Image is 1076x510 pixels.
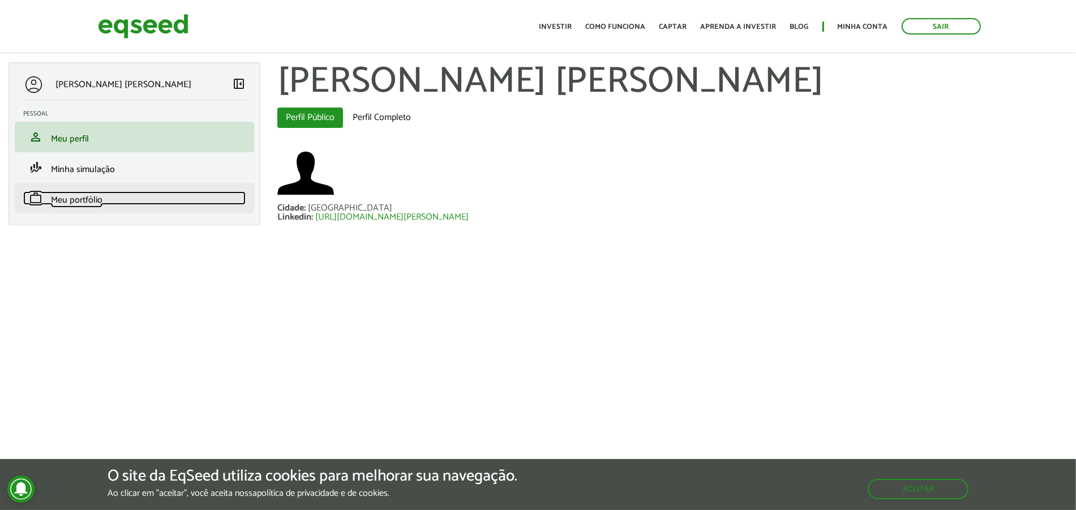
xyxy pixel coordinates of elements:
span: work [29,191,42,205]
span: Meu perfil [51,131,89,147]
a: Investir [539,23,572,31]
button: Aceitar [868,479,968,499]
a: [URL][DOMAIN_NAME][PERSON_NAME] [315,213,469,222]
a: Ver perfil do usuário. [277,145,334,202]
li: Meu perfil [15,122,254,152]
a: política de privacidade e de cookies [257,489,388,498]
a: workMeu portfólio [23,191,246,205]
a: finance_modeMinha simulação [23,161,246,174]
div: Linkedin [277,213,315,222]
span: : [311,209,313,225]
a: Minha conta [838,23,888,31]
a: Aprenda a investir [701,23,777,31]
a: Blog [790,23,809,31]
div: [GEOGRAPHIC_DATA] [308,204,392,213]
a: Perfil Público [277,108,343,128]
div: Cidade [277,204,308,213]
img: Foto de BRUNO BACCHIERI GALLO SCHUSTER [277,145,334,202]
a: Captar [659,23,687,31]
li: Minha simulação [15,152,254,183]
span: : [304,200,306,216]
h2: Pessoal [23,110,254,117]
a: Colapsar menu [232,77,246,93]
span: Minha simulação [51,162,115,177]
img: EqSeed [98,11,188,41]
span: person [29,130,42,144]
a: Como funciona [586,23,646,31]
h5: O site da EqSeed utiliza cookies para melhorar sua navegação. [108,468,517,485]
a: Perfil Completo [344,108,419,128]
a: Sair [902,18,981,35]
p: [PERSON_NAME] [PERSON_NAME] [55,79,191,90]
a: personMeu perfil [23,130,246,144]
li: Meu portfólio [15,183,254,213]
span: Meu portfólio [51,192,102,208]
h1: [PERSON_NAME] [PERSON_NAME] [277,62,1068,102]
span: finance_mode [29,161,42,174]
span: left_panel_close [232,77,246,91]
p: Ao clicar em "aceitar", você aceita nossa . [108,488,517,499]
